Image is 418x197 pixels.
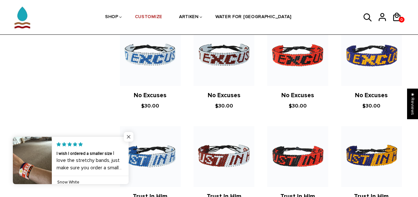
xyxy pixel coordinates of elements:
[141,103,159,109] span: $30.00
[281,92,314,99] a: No Excuses
[289,103,307,109] span: $30.00
[399,16,404,24] span: 0
[179,0,199,34] a: ARTIKEN
[208,92,241,99] a: No Excuses
[407,89,418,119] div: Click to open Judge.me floating reviews tab
[215,0,292,34] a: WATER FOR [GEOGRAPHIC_DATA]
[215,103,233,109] span: $30.00
[399,17,404,23] a: 0
[362,103,380,109] span: $30.00
[124,132,133,142] span: Close popup widget
[134,92,167,99] a: No Excuses
[135,0,162,34] a: CUSTOMIZE
[105,0,118,34] a: SHOP
[355,92,388,99] a: No Excuses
